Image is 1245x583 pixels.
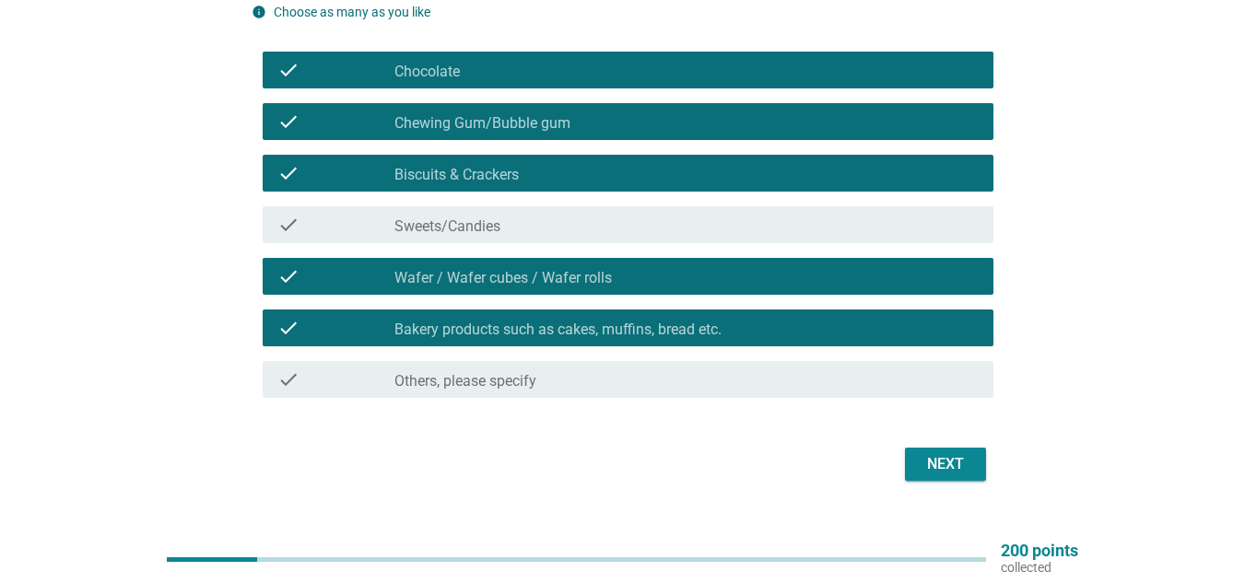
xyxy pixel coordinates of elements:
[394,217,500,236] label: Sweets/Candies
[1001,559,1078,576] p: collected
[1001,542,1078,559] p: 200 points
[252,5,266,19] i: info
[394,372,536,391] label: Others, please specify
[920,453,971,475] div: Next
[905,448,986,481] button: Next
[277,59,300,81] i: check
[277,162,300,184] i: check
[394,166,519,184] label: Biscuits & Crackers
[277,214,300,236] i: check
[394,114,570,133] label: Chewing Gum/Bubble gum
[277,368,300,391] i: check
[277,265,300,287] i: check
[277,111,300,133] i: check
[277,317,300,339] i: check
[394,321,722,339] label: Bakery products such as cakes, muffins, bread etc.
[394,63,460,81] label: Chocolate
[274,5,430,19] label: Choose as many as you like
[394,269,612,287] label: Wafer / Wafer cubes / Wafer rolls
